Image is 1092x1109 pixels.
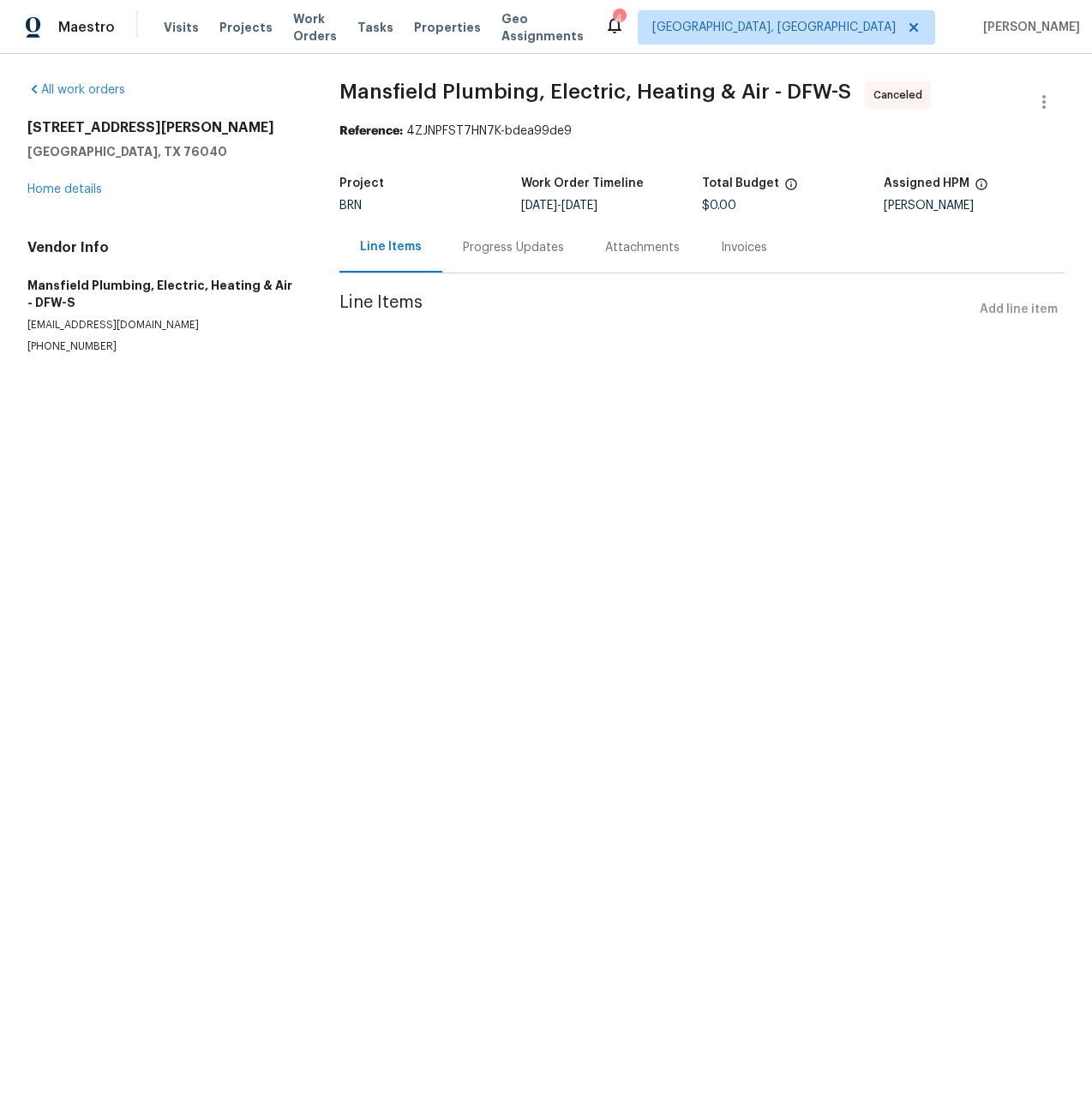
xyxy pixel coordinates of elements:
[293,10,337,45] span: Work Orders
[561,200,597,212] span: [DATE]
[339,123,1065,140] div: 4ZJNPFST7HN7K-bdea99de9
[58,19,115,36] span: Maestro
[164,19,199,36] span: Visits
[975,177,988,200] span: The hpm assigned to this work order.
[357,21,393,33] span: Tasks
[521,200,597,212] span: -
[339,177,384,189] h5: Project
[702,177,779,189] h5: Total Budget
[27,339,298,354] p: [PHONE_NUMBER]
[27,277,298,311] h5: Mansfield Plumbing, Electric, Heating & Air - DFW-S
[360,238,422,255] div: Line Items
[27,119,298,136] h2: [STREET_ADDRESS][PERSON_NAME]
[501,10,584,45] span: Geo Assignments
[605,239,680,256] div: Attachments
[339,81,851,102] span: Mansfield Plumbing, Electric, Heating & Air - DFW-S
[27,143,298,160] h5: [GEOGRAPHIC_DATA], TX 76040
[784,177,798,200] span: The total cost of line items that have been proposed by Opendoor. This sum includes line items th...
[27,239,298,256] h4: Vendor Info
[521,177,644,189] h5: Work Order Timeline
[976,19,1080,36] span: [PERSON_NAME]
[27,84,125,96] a: All work orders
[219,19,273,36] span: Projects
[884,177,969,189] h5: Assigned HPM
[463,239,564,256] div: Progress Updates
[702,200,736,212] span: $0.00
[339,294,973,326] span: Line Items
[884,200,1065,212] div: [PERSON_NAME]
[339,200,362,212] span: BRN
[27,183,102,195] a: Home details
[873,87,929,104] span: Canceled
[339,125,403,137] b: Reference:
[721,239,767,256] div: Invoices
[27,318,298,333] p: [EMAIL_ADDRESS][DOMAIN_NAME]
[652,19,896,36] span: [GEOGRAPHIC_DATA], [GEOGRAPHIC_DATA]
[521,200,557,212] span: [DATE]
[414,19,481,36] span: Properties
[613,10,625,27] div: 4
